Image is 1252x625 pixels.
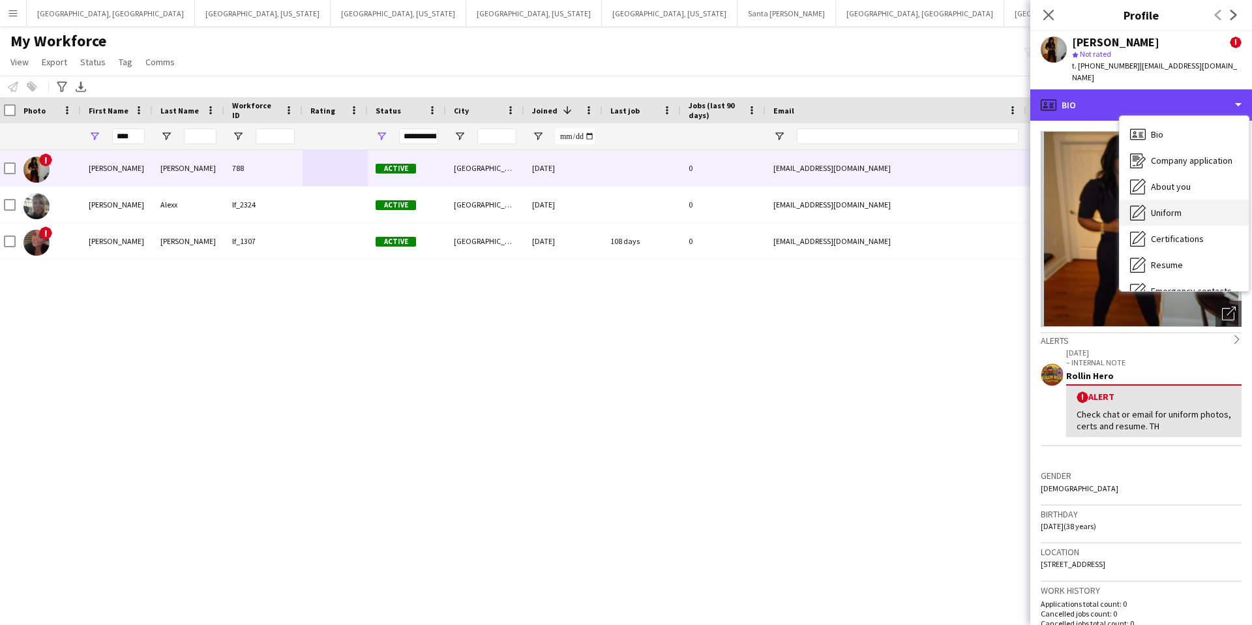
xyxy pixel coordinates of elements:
[681,223,766,259] div: 0
[113,53,138,70] a: Tag
[836,1,1004,26] button: [GEOGRAPHIC_DATA], [GEOGRAPHIC_DATA]
[773,106,794,115] span: Email
[1151,181,1191,192] span: About you
[773,130,785,142] button: Open Filter Menu
[1066,370,1242,382] div: Rollin Hero
[1030,7,1252,23] h3: Profile
[603,223,681,259] div: 108 days
[310,106,335,115] span: Rating
[610,106,640,115] span: Last job
[73,79,89,95] app-action-btn: Export XLSX
[224,187,303,222] div: lf_2324
[1120,147,1249,174] div: Company application
[153,150,224,186] div: [PERSON_NAME]
[766,223,1026,259] div: [EMAIL_ADDRESS][DOMAIN_NAME]
[1041,599,1242,609] p: Applications total count: 0
[454,130,466,142] button: Open Filter Menu
[54,79,70,95] app-action-btn: Advanced filters
[376,237,416,247] span: Active
[766,187,1026,222] div: [EMAIL_ADDRESS][DOMAIN_NAME]
[256,129,295,144] input: Workforce ID Filter Input
[602,1,738,26] button: [GEOGRAPHIC_DATA], [US_STATE]
[466,1,602,26] button: [GEOGRAPHIC_DATA], [US_STATE]
[524,187,603,222] div: [DATE]
[1041,131,1242,327] img: Crew avatar or photo
[75,53,111,70] a: Status
[524,150,603,186] div: [DATE]
[556,129,595,144] input: Joined Filter Input
[1026,223,1193,259] div: [PHONE_NUMBER]
[232,130,244,142] button: Open Filter Menu
[27,1,195,26] button: [GEOGRAPHIC_DATA], [GEOGRAPHIC_DATA]
[1041,508,1242,520] h3: Birthday
[160,130,172,142] button: Open Filter Menu
[681,150,766,186] div: 0
[1041,332,1242,346] div: Alerts
[112,129,145,144] input: First Name Filter Input
[232,100,279,120] span: Workforce ID
[153,187,224,222] div: Alexx
[1072,37,1159,48] div: [PERSON_NAME]
[1030,89,1252,121] div: Bio
[532,130,544,142] button: Open Filter Menu
[37,53,72,70] a: Export
[1120,226,1249,252] div: Certifications
[738,1,836,26] button: Santa [PERSON_NAME]
[1077,391,1088,403] span: !
[1151,207,1182,219] span: Uniform
[1066,358,1242,367] p: – INTERNAL NOTE
[89,130,100,142] button: Open Filter Menu
[145,56,175,68] span: Comms
[1120,278,1249,304] div: Emergency contacts
[10,31,106,51] span: My Workforce
[184,129,216,144] input: Last Name Filter Input
[524,223,603,259] div: [DATE]
[1151,259,1183,271] span: Resume
[23,193,50,219] img: Alexandra white Alexx
[224,150,303,186] div: 788
[1041,559,1105,569] span: [STREET_ADDRESS]
[1077,408,1231,432] div: Check chat or email for uniform photos, certs and resume. TH
[1215,301,1242,327] div: Open photos pop-in
[766,150,1026,186] div: [EMAIL_ADDRESS][DOMAIN_NAME]
[1041,470,1242,481] h3: Gender
[1026,187,1193,222] div: [PHONE_NUMBER]
[689,100,742,120] span: Jobs (last 90 days)
[5,53,34,70] a: View
[331,1,466,26] button: [GEOGRAPHIC_DATA], [US_STATE]
[1120,174,1249,200] div: About you
[1066,348,1242,358] p: [DATE]
[1041,585,1242,596] h3: Work history
[1004,1,1140,26] button: [GEOGRAPHIC_DATA], [US_STATE]
[376,200,416,210] span: Active
[153,223,224,259] div: [PERSON_NAME]
[1120,252,1249,278] div: Resume
[224,223,303,259] div: lf_1307
[1041,483,1118,493] span: [DEMOGRAPHIC_DATA]
[39,226,52,239] span: !
[1026,150,1193,186] div: [PHONE_NUMBER]
[23,157,50,183] img: Whitney Qualls
[532,106,558,115] span: Joined
[1072,61,1140,70] span: t. [PHONE_NUMBER]
[376,130,387,142] button: Open Filter Menu
[23,106,46,115] span: Photo
[446,223,524,259] div: [GEOGRAPHIC_DATA]
[39,153,52,166] span: !
[376,164,416,174] span: Active
[81,150,153,186] div: [PERSON_NAME]
[160,106,199,115] span: Last Name
[119,56,132,68] span: Tag
[23,230,50,256] img: Whitney Guerra
[81,187,153,222] div: [PERSON_NAME]
[681,187,766,222] div: 0
[446,187,524,222] div: [GEOGRAPHIC_DATA]
[140,53,180,70] a: Comms
[1120,200,1249,226] div: Uniform
[81,223,153,259] div: [PERSON_NAME]
[1151,155,1232,166] span: Company application
[89,106,128,115] span: First Name
[1151,285,1232,297] span: Emergency contacts
[797,129,1019,144] input: Email Filter Input
[454,106,469,115] span: City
